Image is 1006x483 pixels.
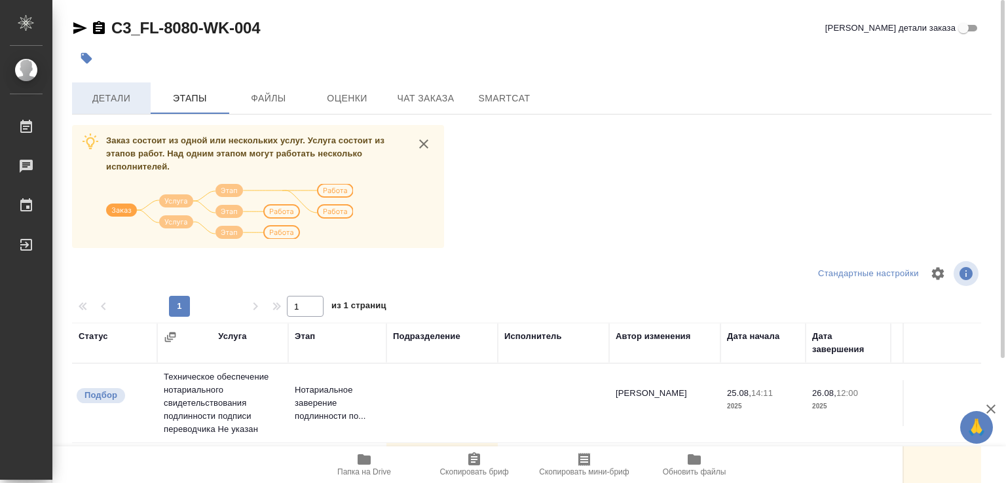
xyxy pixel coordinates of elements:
[812,388,836,398] p: 26.08,
[897,400,969,413] p: док.
[539,467,629,476] span: Скопировать мини-бриф
[414,134,434,154] button: close
[727,400,799,413] p: 2025
[72,20,88,36] button: Скопировать ссылку для ЯМессенджера
[157,364,288,442] td: Техническое обеспечение нотариального свидетельствования подлинности подписи переводчика Не указан
[815,264,922,284] div: split button
[439,467,508,476] span: Скопировать бриф
[473,90,536,107] span: SmartCat
[80,90,143,107] span: Детали
[504,330,562,343] div: Исполнитель
[79,330,108,343] div: Статус
[158,90,221,107] span: Этапы
[960,411,993,444] button: 🙏
[616,330,690,343] div: Автор изменения
[836,388,858,398] p: 12:00
[663,467,726,476] span: Обновить файлы
[106,135,384,171] span: Заказ состоит из одной или нескольких услуг. Услуга состоит из этапов работ. Над одним этапом мог...
[965,414,988,441] span: 🙏
[331,298,386,317] span: из 1 страниц
[295,384,380,423] p: Нотариальное заверение подлинности по...
[639,446,749,483] button: Обновить файлы
[727,388,751,398] p: 25.08,
[309,446,419,483] button: Папка на Drive
[337,467,391,476] span: Папка на Drive
[393,330,460,343] div: Подразделение
[394,90,457,107] span: Чат заказа
[164,331,177,344] button: Сгруппировать
[922,258,954,289] span: Настроить таблицу
[218,330,246,343] div: Услуга
[295,330,315,343] div: Этап
[72,44,101,73] button: Добавить тэг
[897,387,969,400] p: 0
[91,20,107,36] button: Скопировать ссылку
[111,19,260,37] a: C3_FL-8080-WK-004
[419,446,529,483] button: Скопировать бриф
[954,261,981,286] span: Посмотреть информацию
[529,446,639,483] button: Скопировать мини-бриф
[751,388,773,398] p: 14:11
[316,90,379,107] span: Оценки
[727,330,779,343] div: Дата начала
[812,330,884,356] div: Дата завершения
[237,90,300,107] span: Файлы
[84,389,117,402] p: Подбор
[609,380,720,426] td: [PERSON_NAME]
[825,22,956,35] span: [PERSON_NAME] детали заказа
[812,400,884,413] p: 2025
